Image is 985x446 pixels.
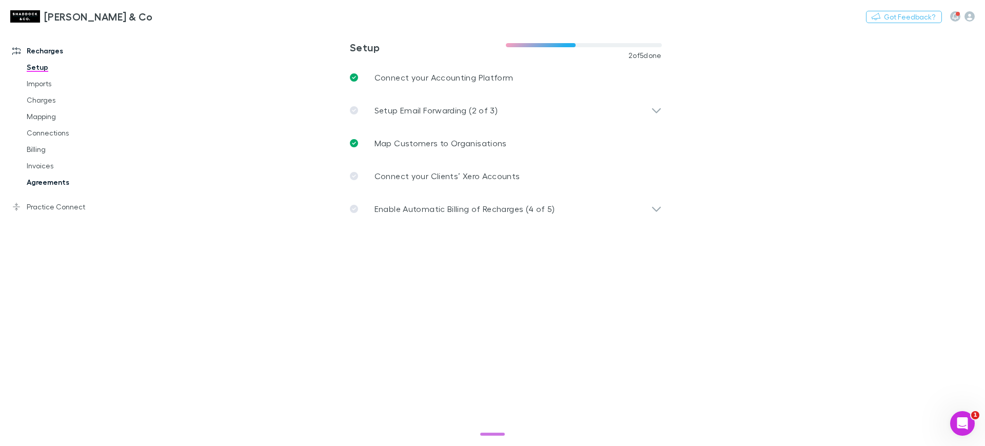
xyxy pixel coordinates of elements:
[375,203,555,215] p: Enable Automatic Billing of Recharges (4 of 5)
[16,59,141,75] a: Setup
[375,137,507,149] p: Map Customers to Organisations
[342,160,670,192] a: Connect your Clients’ Xero Accounts
[950,411,975,436] iframe: Intercom live chat
[350,41,506,53] h3: Setup
[342,61,670,94] a: Connect your Accounting Platform
[2,199,141,215] a: Practice Connect
[16,158,141,174] a: Invoices
[628,51,662,60] span: 2 of 5 done
[342,94,670,127] div: Setup Email Forwarding (2 of 3)
[16,174,141,190] a: Agreements
[375,71,514,84] p: Connect your Accounting Platform
[44,10,153,23] h3: [PERSON_NAME] & Co
[342,127,670,160] a: Map Customers to Organisations
[16,75,141,92] a: Imports
[375,104,498,117] p: Setup Email Forwarding (2 of 3)
[375,170,520,182] p: Connect your Clients’ Xero Accounts
[16,108,141,125] a: Mapping
[2,43,141,59] a: Recharges
[866,11,942,23] button: Got Feedback?
[16,92,141,108] a: Charges
[10,10,40,23] img: Shaddock & Co's Logo
[342,192,670,225] div: Enable Automatic Billing of Recharges (4 of 5)
[971,411,979,419] span: 1
[4,4,159,29] a: [PERSON_NAME] & Co
[16,141,141,158] a: Billing
[16,125,141,141] a: Connections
